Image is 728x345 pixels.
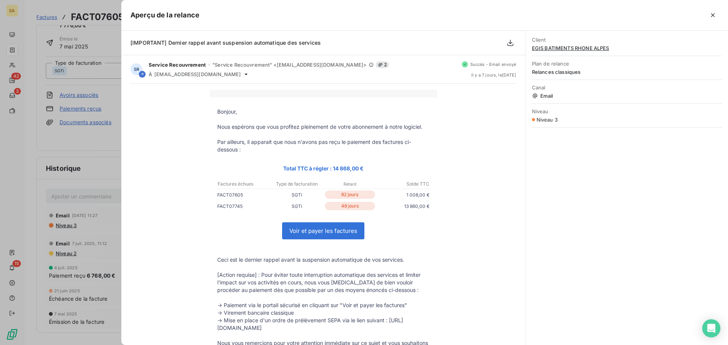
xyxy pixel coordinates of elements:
span: il y a 7 jours , le [DATE] [471,73,516,77]
p: Par ailleurs, il apparait que nous n'avons pas reçu le paiement des factures ci-dessous : [217,138,430,153]
span: Plan de relance [532,61,722,67]
p: Solde TTC [377,181,429,187]
span: 2 [376,61,389,68]
p: Ceci est le dernier rappel avant la suspension automatique de vos services. [217,256,430,264]
p: Total TTC à régler : 14 868,00 € [217,164,430,173]
p: 82 jours [325,190,375,199]
p: [Action requise] : Pour éviter toute interruption automatique des services et limiter l'impact su... [217,271,430,294]
span: Service Recouvrement [149,62,206,68]
a: Voir et payer les factures [282,223,364,239]
span: Niveau 3 [537,117,558,123]
p: Type de facturation [271,181,323,187]
h5: Aperçu de la relance [130,10,199,20]
span: [EMAIL_ADDRESS][DOMAIN_NAME] [154,71,241,77]
p: Retard [324,181,376,187]
p: Nous espérons que vous profitez pleinement de votre abonnement à notre logiciel. [217,123,430,131]
span: Niveau [532,108,722,114]
p: → Paiement via le portail sécurisé en cliquant sur "Voir et payer les factures" [217,301,430,309]
span: Succès - Email envoyé [470,62,516,67]
span: EGIS BATIMENTS RHONE ALPES [532,45,722,51]
p: → Virement bancaire classique [217,309,430,317]
p: Bonjour, [217,108,430,116]
p: Factures échues [218,181,270,187]
span: [IMPORTANT] Dernier rappel avant suspension automatique des services [130,39,321,46]
p: 13 860,00 € [377,202,430,210]
span: - [208,62,210,67]
span: Relances classiques [532,69,722,75]
p: 48 jours [325,202,375,210]
span: "Service Recouvrement" <[EMAIL_ADDRESS][DOMAIN_NAME]> [212,62,367,68]
p: SGTi [270,191,323,199]
p: → Mise en place d'un ordre de prélèvement SEPA via le lien suivant : [URL][DOMAIN_NAME] [217,317,430,332]
div: Open Intercom Messenger [702,319,720,337]
span: Canal [532,84,722,91]
p: FACT07745 [217,202,270,210]
div: SR [130,63,143,75]
span: À [149,71,152,77]
span: Client [532,37,722,43]
p: SGTi [270,202,323,210]
p: FACT07605 [217,191,270,199]
p: 1 008,00 € [377,191,430,199]
span: Email [532,93,722,99]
